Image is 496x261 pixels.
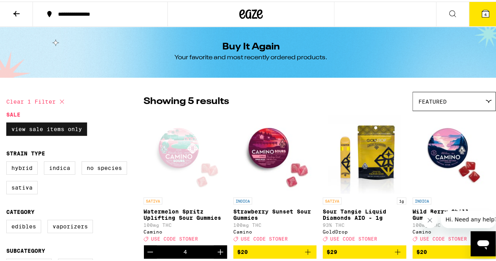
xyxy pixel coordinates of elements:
img: Camino - Strawberry Sunset Sour Gummies [236,113,314,192]
span: 4 [484,11,487,15]
img: Camino - Wild Berry Chill Gummies [415,113,493,192]
img: GoldDrop - Sour Tangie Liquid Diamonds AIO - 1g [328,113,401,192]
iframe: Close message [422,211,438,226]
label: Hybrid [6,160,38,173]
span: USE CODE STONER [330,235,377,240]
p: 93% THC [323,221,406,226]
span: $29 [327,247,337,254]
legend: Subcategory [6,246,45,252]
legend: Strain Type [6,149,45,155]
p: Wild Berry Chill Gummies [412,207,496,219]
div: 4 [184,247,187,254]
iframe: Button to launch messaging window [471,230,496,255]
div: Camino [233,228,317,233]
button: Increment [214,244,227,257]
p: INDICA [412,196,431,203]
p: Sour Tangie Liquid Diamonds AIO - 1g [323,207,406,219]
label: Vaporizers [47,218,93,232]
p: 1g [397,196,406,203]
div: GoldDrop [323,228,406,233]
span: Featured [418,97,447,103]
p: Showing 5 results [144,93,229,107]
span: USE CODE STONER [420,235,467,240]
label: Sativa [6,179,38,193]
a: Open page for Watermelon Spritz Uplifting Sour Gummies from Camino [144,113,227,244]
span: USE CODE STONER [151,235,198,240]
p: 100mg THC [233,221,317,226]
p: INDICA [233,196,252,203]
a: Open page for Strawberry Sunset Sour Gummies from Camino [233,113,317,244]
label: Edibles [6,218,41,232]
span: $20 [237,247,248,254]
a: Open page for Sour Tangie Liquid Diamonds AIO - 1g from GoldDrop [323,113,406,244]
p: Watermelon Spritz Uplifting Sour Gummies [144,207,227,219]
span: $20 [416,247,427,254]
label: View Sale Items Only [6,121,87,134]
p: 100mg THC [144,221,227,226]
a: Open page for Wild Berry Chill Gummies from Camino [412,113,496,244]
span: USE CODE STONER [241,235,288,240]
button: Decrement [144,244,157,257]
button: Add to bag [412,244,496,257]
h1: Buy It Again [222,41,280,50]
legend: Sale [6,110,20,116]
legend: Category [6,207,35,214]
label: No Species [82,160,127,173]
button: Add to bag [323,244,406,257]
button: Clear 1 filter [6,90,67,110]
span: Hi. Need any help? [5,5,56,12]
label: Indica [44,160,75,173]
iframe: Message from company [441,209,496,226]
button: Add to bag [233,244,317,257]
p: SATIVA [323,196,342,203]
div: Camino [144,228,227,233]
p: 100mg THC [412,221,496,226]
p: Strawberry Sunset Sour Gummies [233,207,317,219]
p: SATIVA [144,196,162,203]
div: Your favorite and most recently ordered products. [174,52,327,60]
div: Camino [412,228,496,233]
